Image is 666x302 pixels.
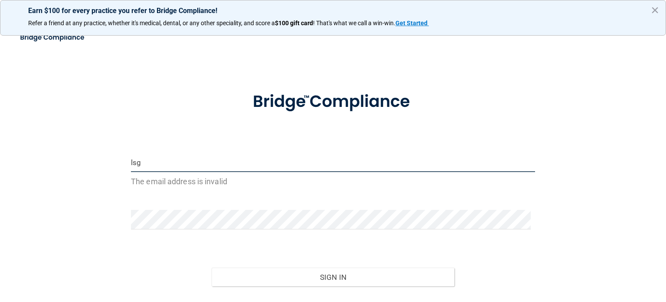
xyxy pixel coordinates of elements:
[13,29,93,46] img: bridge_compliance_login_screen.278c3ca4.svg
[28,20,275,27] span: Refer a friend at any practice, whether it's medical, dental, or any other speciality, and score a
[131,174,535,189] p: The email address is invalid
[28,7,638,15] p: Earn $100 for every practice you refer to Bridge Compliance!
[131,153,535,172] input: Email
[395,20,428,27] strong: Get Started
[313,20,395,27] span: ! That's what we call a win-win.
[651,3,659,17] button: Close
[212,268,454,287] button: Sign In
[275,20,313,27] strong: $100 gift card
[395,20,429,27] a: Get Started
[235,80,431,124] img: bridge_compliance_login_screen.278c3ca4.svg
